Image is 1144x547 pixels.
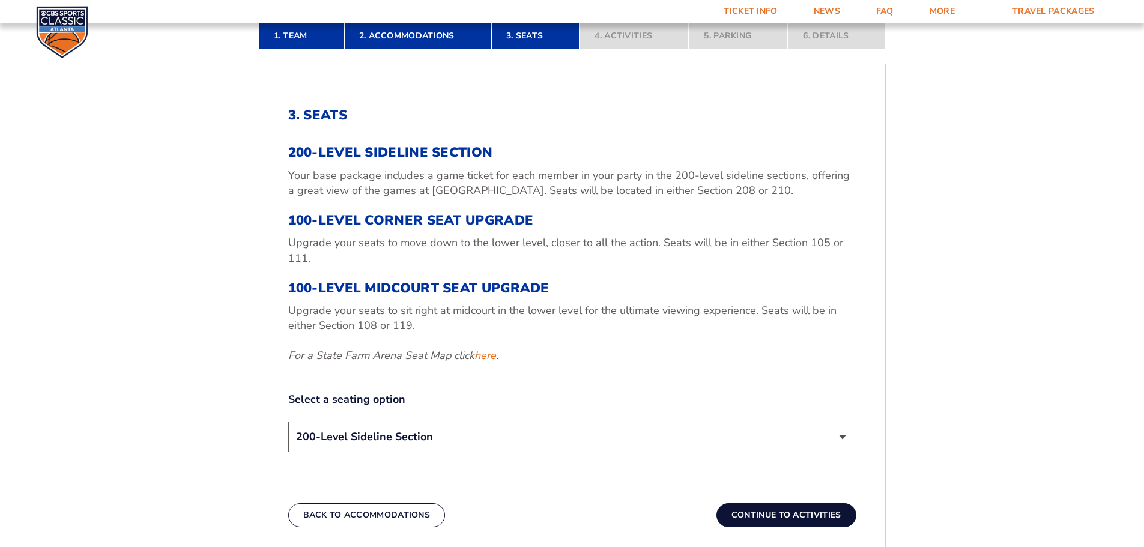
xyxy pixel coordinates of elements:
[288,168,856,198] p: Your base package includes a game ticket for each member in your party in the 200-level sideline ...
[288,280,856,296] h3: 100-Level Midcourt Seat Upgrade
[474,348,496,363] a: here
[288,348,498,363] em: For a State Farm Arena Seat Map click .
[344,23,491,49] a: 2. Accommodations
[36,6,88,58] img: CBS Sports Classic
[288,303,856,333] p: Upgrade your seats to sit right at midcourt in the lower level for the ultimate viewing experienc...
[716,503,856,527] button: Continue To Activities
[288,107,856,123] h2: 3. Seats
[288,503,446,527] button: Back To Accommodations
[288,235,856,265] p: Upgrade your seats to move down to the lower level, closer to all the action. Seats will be in ei...
[288,145,856,160] h3: 200-Level Sideline Section
[288,213,856,228] h3: 100-Level Corner Seat Upgrade
[259,23,344,49] a: 1. Team
[288,392,856,407] label: Select a seating option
